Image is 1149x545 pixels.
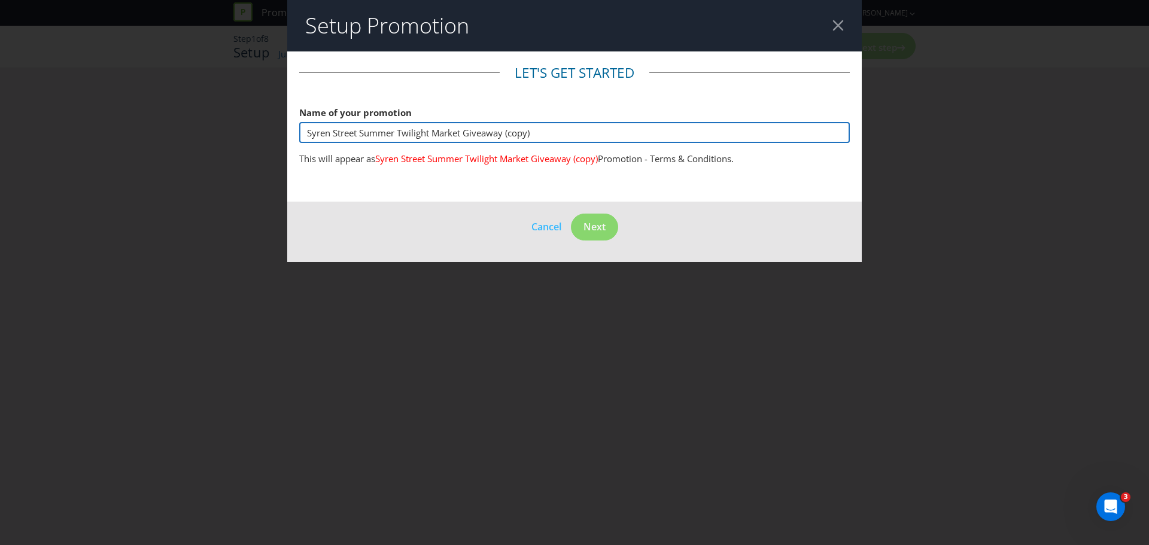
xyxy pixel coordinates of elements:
[305,14,469,38] h2: Setup Promotion
[1121,492,1130,502] span: 3
[299,153,375,165] span: This will appear as
[299,122,850,143] input: e.g. My Promotion
[583,220,606,233] span: Next
[375,153,598,165] span: Syren Street Summer Twilight Market Giveaway (copy)
[299,106,412,118] span: Name of your promotion
[531,220,561,233] span: Cancel
[531,219,562,235] button: Cancel
[571,214,618,240] button: Next
[500,63,649,83] legend: Let's get started
[598,153,734,165] span: Promotion - Terms & Conditions.
[1096,492,1125,521] iframe: Intercom live chat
